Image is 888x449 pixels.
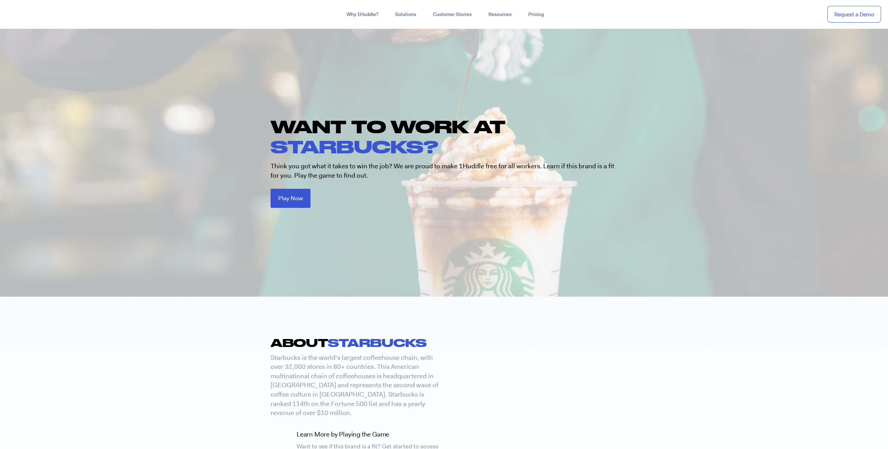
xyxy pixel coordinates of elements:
a: Solutions [387,8,425,21]
span: Play Now [278,195,303,201]
h2: ABOUT [271,336,427,349]
a: Pricing [520,8,552,21]
a: Request a Demo [827,6,881,23]
h1: WANT TO WORK AT [271,117,624,156]
span: Starbucks is the world’s largest coffeehouse chain, with over 32,000 stores in 80+ countries. Thi... [271,353,438,417]
h4: Learn More by Playing the Game [297,430,441,439]
p: Think you got what it takes to win the job? We are proud to make 1Huddle free for all workers. Le... [271,162,617,180]
a: Resources [480,8,520,21]
span: STARBUCKS? [271,136,438,156]
a: Why 1Huddle? [338,8,387,21]
span: STARBUCKS [328,336,426,349]
a: Play Now [271,189,310,208]
img: ... [7,8,57,21]
a: Customer Stories [425,8,480,21]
